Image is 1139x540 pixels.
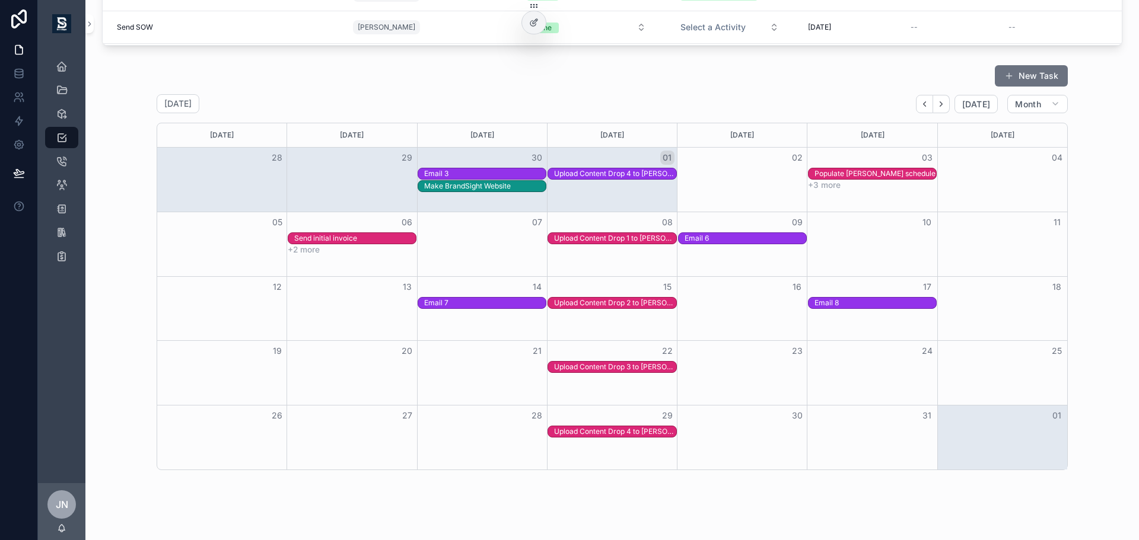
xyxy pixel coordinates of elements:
[554,426,676,437] div: Upload Content Drop 4 to Rella + Noloco
[270,344,284,358] button: 19
[680,21,746,33] span: Select a Activity
[424,181,546,191] div: Make BrandSight Website
[117,23,153,32] span: Send SOW
[660,344,675,358] button: 22
[159,123,285,147] div: [DATE]
[808,180,841,190] button: +3 more
[808,23,831,32] span: [DATE]
[554,169,676,178] div: Upload Content Drop 4 to [PERSON_NAME] + Noloco
[995,65,1068,87] button: New Task
[685,234,806,243] div: Email 6
[660,215,675,229] button: 08
[962,99,990,110] span: [DATE]
[554,362,676,372] div: Upload Content Drop 3 to [PERSON_NAME] + Noloco
[920,408,934,423] button: 31
[52,14,71,33] img: App logo
[1050,280,1064,294] button: 18
[38,47,85,282] div: scrollable content
[933,95,950,113] button: Next
[660,408,675,423] button: 29
[920,151,934,165] button: 03
[530,344,544,358] button: 21
[554,168,676,179] div: Upload Content Drop 4 to Rella + Noloco
[1008,23,1016,32] span: --
[358,23,415,32] span: [PERSON_NAME]
[164,98,192,110] h2: [DATE]
[1050,151,1064,165] button: 04
[955,95,998,114] button: [DATE]
[530,408,544,423] button: 28
[424,168,546,179] div: Email 3
[790,215,804,229] button: 09
[554,233,676,244] div: Upload Content Drop 1 to Rella + Noloco
[920,215,934,229] button: 10
[157,123,1068,469] div: Month View
[790,408,804,423] button: 30
[916,95,933,113] button: Back
[289,123,415,147] div: [DATE]
[815,168,936,179] div: Populate Rella schedule
[815,169,936,178] div: Populate [PERSON_NAME] schedule
[1050,344,1064,358] button: 25
[1015,99,1041,110] span: Month
[1050,215,1064,229] button: 11
[400,215,414,229] button: 06
[424,181,546,191] div: Make BrandSight Website
[288,245,320,254] button: +2 more
[554,427,676,436] div: Upload Content Drop 4 to [PERSON_NAME] + Noloco
[554,362,676,372] div: Upload Content Drop 3 to Rella + Noloco
[419,123,545,147] div: [DATE]
[530,280,544,294] button: 14
[554,298,676,308] div: Upload Content Drop 2 to [PERSON_NAME] + Noloco
[530,215,544,229] button: 07
[920,344,934,358] button: 24
[940,123,1065,147] div: [DATE]
[685,233,806,244] div: Email 6
[679,123,805,147] div: [DATE]
[809,123,935,147] div: [DATE]
[400,151,414,165] button: 29
[270,408,284,423] button: 26
[790,344,804,358] button: 23
[815,298,936,308] div: Email 8
[530,151,544,165] button: 30
[671,17,788,38] button: Select Button
[294,234,416,243] div: Send initial invoice
[1050,408,1064,423] button: 01
[920,280,934,294] button: 17
[554,234,676,243] div: Upload Content Drop 1 to [PERSON_NAME] + Noloco
[554,298,676,308] div: Upload Content Drop 2 to Rella + Noloco
[549,123,675,147] div: [DATE]
[270,215,284,229] button: 05
[660,151,675,165] button: 01
[1007,95,1068,114] button: Month
[424,298,546,308] div: Email 7
[270,151,284,165] button: 28
[400,280,414,294] button: 13
[270,280,284,294] button: 12
[517,17,656,38] button: Select Button
[911,23,918,32] span: --
[660,280,675,294] button: 15
[424,169,546,178] div: Email 3
[790,280,804,294] button: 16
[790,151,804,165] button: 02
[294,233,416,244] div: Send initial invoice
[353,20,420,34] a: [PERSON_NAME]
[400,408,414,423] button: 27
[400,344,414,358] button: 20
[56,497,68,512] span: JN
